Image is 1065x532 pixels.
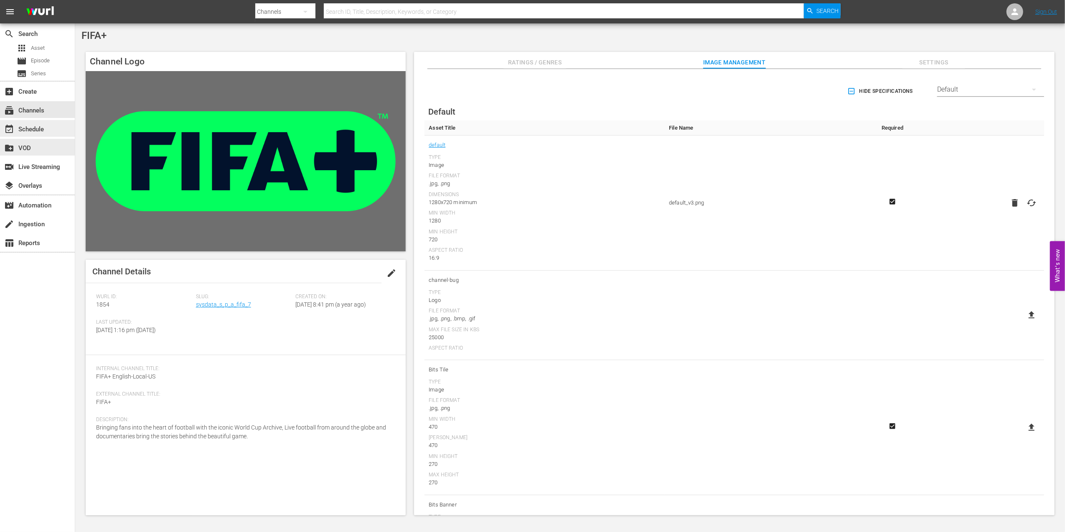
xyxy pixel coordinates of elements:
[4,162,14,172] span: Live Streaming
[296,294,391,300] span: Created On:
[96,417,391,423] span: Description:
[846,79,916,103] button: Hide Specifications
[429,192,661,198] div: Dimensions
[296,301,366,308] span: [DATE] 8:41 pm (a year ago)
[96,424,386,440] span: Bringing fans into the heart of football with the iconic World Cup Archive, Live football from ar...
[429,333,661,342] div: 25000
[665,120,867,136] th: File Name
[429,289,661,296] div: Type
[1050,241,1065,291] button: Open Feedback Widget
[381,263,402,283] button: edit
[429,379,661,386] div: Type
[96,294,192,300] span: Wurl ID:
[429,404,661,412] div: .jpg, .png
[5,7,15,17] span: menu
[429,140,445,151] a: default
[17,56,27,66] span: Episode
[429,308,661,315] div: File Format
[429,210,661,217] div: Min Width
[703,57,766,68] span: Image Management
[17,69,27,79] span: Series
[429,423,661,431] div: 470
[4,29,14,39] span: Search
[96,301,109,308] span: 1854
[887,422,897,430] svg: Required
[429,229,661,235] div: Min Height
[86,71,406,251] img: FIFA+
[424,120,665,136] th: Asset Title
[81,30,107,41] span: FIFA+
[429,453,661,460] div: Min Height
[429,478,661,487] div: 270
[849,87,913,96] span: Hide Specifications
[429,217,661,225] div: 1280
[17,43,27,53] span: Asset
[804,3,841,18] button: Search
[92,266,151,276] span: Channel Details
[4,143,14,153] span: VOD
[429,435,661,441] div: [PERSON_NAME]
[96,373,155,380] span: FIFA+ English-Local-US
[429,315,661,323] div: .jpg, .png, .bmp, .gif
[31,44,45,52] span: Asset
[429,345,661,352] div: Aspect Ratio
[96,319,192,326] span: Last Updated:
[20,2,60,22] img: ans4CAIJ8jUAAAAAAAAAAAAAAAAAAAAAAAAgQb4GAAAAAAAAAAAAAAAAAAAAAAAAJMjXAAAAAAAAAAAAAAAAAAAAAAAAgAT5G...
[429,327,661,333] div: Max File Size In Kbs
[429,235,661,244] div: 720
[96,391,391,398] span: External Channel Title:
[4,200,14,210] span: Automation
[96,399,111,405] span: FIFA+
[96,366,391,372] span: Internal Channel Title:
[887,198,897,205] svg: Required
[937,78,1044,101] div: Default
[429,416,661,423] div: Min Width
[429,275,661,286] span: channel-bug
[4,181,14,191] span: Overlays
[867,120,918,136] th: Required
[503,57,566,68] span: Ratings / Genres
[196,294,292,300] span: Slug:
[386,268,397,278] span: edit
[429,296,661,304] div: Logo
[429,514,661,521] div: Type
[429,254,661,262] div: 16:9
[429,179,661,188] div: .jpg, .png
[196,301,251,308] a: sysdata_s_p_a_fifa_7
[4,219,14,229] span: Ingestion
[429,386,661,394] div: Image
[429,472,661,478] div: Max Height
[429,247,661,254] div: Aspect Ratio
[31,56,50,65] span: Episode
[429,397,661,404] div: File Format
[429,499,661,510] span: Bits Banner
[429,198,661,207] div: 1280x720 minimum
[665,136,867,271] td: default_v3.png
[429,161,661,169] div: Image
[429,173,661,179] div: File Format
[96,327,156,333] span: [DATE] 1:16 pm ([DATE])
[429,441,661,450] div: 470
[4,238,14,248] span: Reports
[1035,8,1057,15] a: Sign Out
[428,107,455,117] span: Default
[429,460,661,468] div: 270
[816,3,839,18] span: Search
[4,124,14,134] span: Schedule
[429,364,661,375] span: Bits Tile
[429,154,661,161] div: Type
[4,87,14,97] span: Create
[4,105,14,115] span: Channels
[86,52,406,71] h4: Channel Logo
[902,57,965,68] span: Settings
[31,69,46,78] span: Series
